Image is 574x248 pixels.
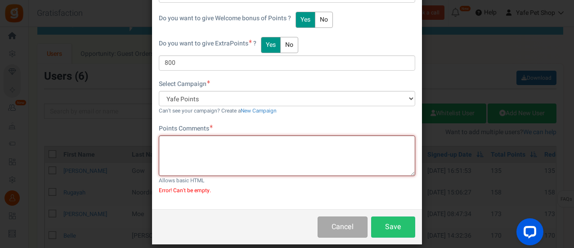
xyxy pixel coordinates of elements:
button: No [280,37,298,53]
a: New Campaign [241,107,277,115]
label: Do you want to give Welcome bonus of Points ? [159,14,291,23]
button: No [315,12,333,28]
button: Cancel [318,216,368,238]
small: Can't see your campaign? Create a [159,107,277,115]
span: ? [253,39,256,48]
small: Allows basic HTML [159,177,204,185]
button: Yes [261,37,281,53]
button: Yes [296,12,315,28]
label: Select Campaign [159,80,210,89]
label: Points Comments [159,124,213,133]
label: Points [159,39,256,48]
span: Error! Can't be empty. [159,187,415,194]
span: Do you want to give Extra [159,39,230,48]
button: Save [371,216,415,238]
